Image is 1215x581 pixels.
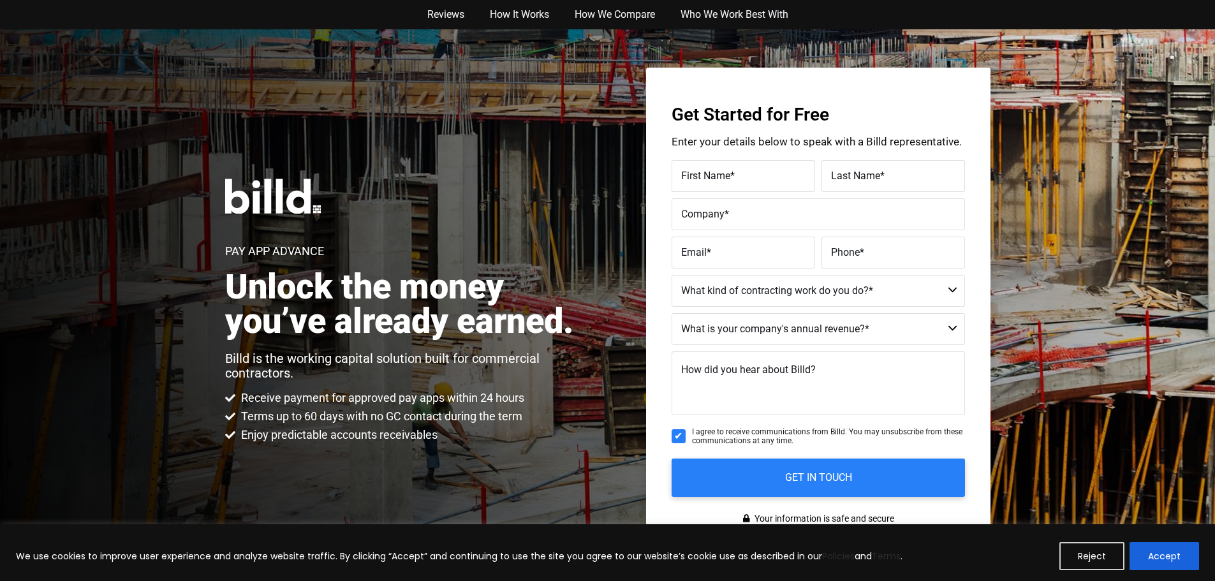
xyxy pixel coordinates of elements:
[672,459,965,497] input: GET IN TOUCH
[681,246,707,258] span: Email
[681,364,816,376] span: How did you hear about Billd?
[692,427,965,446] span: I agree to receive communications from Billd. You may unsubscribe from these communications at an...
[225,270,587,339] h2: Unlock the money you’ve already earned.
[1130,542,1199,570] button: Accept
[831,170,880,182] span: Last Name
[238,390,524,406] span: Receive payment for approved pay apps within 24 hours
[672,136,965,147] p: Enter your details below to speak with a Billd representative.
[672,429,686,443] input: I agree to receive communications from Billd. You may unsubscribe from these communications at an...
[751,510,894,528] span: Your information is safe and secure
[238,427,438,443] span: Enjoy predictable accounts receivables
[681,208,725,220] span: Company
[822,550,855,563] a: Policies
[225,351,587,381] p: Billd is the working capital solution built for commercial contractors.
[872,550,901,563] a: Terms
[16,548,902,564] p: We use cookies to improve user experience and analyze website traffic. By clicking “Accept” and c...
[681,170,730,182] span: First Name
[238,409,522,424] span: Terms up to 60 days with no GC contact during the term
[831,246,860,258] span: Phone
[225,246,324,257] h1: Pay App Advance
[1059,542,1124,570] button: Reject
[672,106,965,124] h3: Get Started for Free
